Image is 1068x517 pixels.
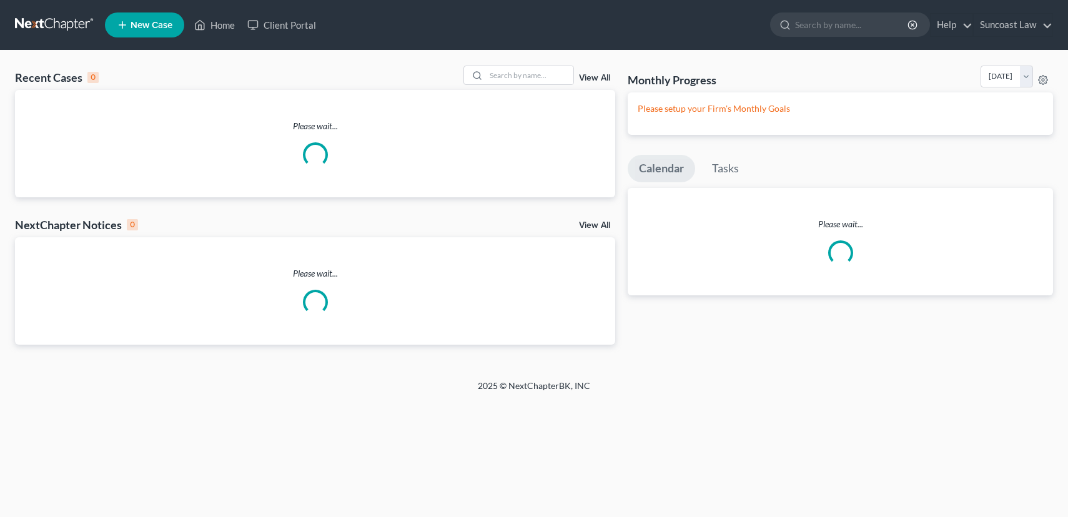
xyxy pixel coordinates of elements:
[178,380,890,402] div: 2025 © NextChapterBK, INC
[974,14,1052,36] a: Suncoast Law
[15,267,615,280] p: Please wait...
[188,14,241,36] a: Home
[931,14,972,36] a: Help
[486,66,573,84] input: Search by name...
[15,70,99,85] div: Recent Cases
[87,72,99,83] div: 0
[628,155,695,182] a: Calendar
[579,221,610,230] a: View All
[127,219,138,230] div: 0
[795,13,909,36] input: Search by name...
[579,74,610,82] a: View All
[628,218,1053,230] p: Please wait...
[241,14,322,36] a: Client Portal
[15,120,615,132] p: Please wait...
[701,155,750,182] a: Tasks
[628,72,716,87] h3: Monthly Progress
[131,21,172,30] span: New Case
[638,102,1043,115] p: Please setup your Firm's Monthly Goals
[15,217,138,232] div: NextChapter Notices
